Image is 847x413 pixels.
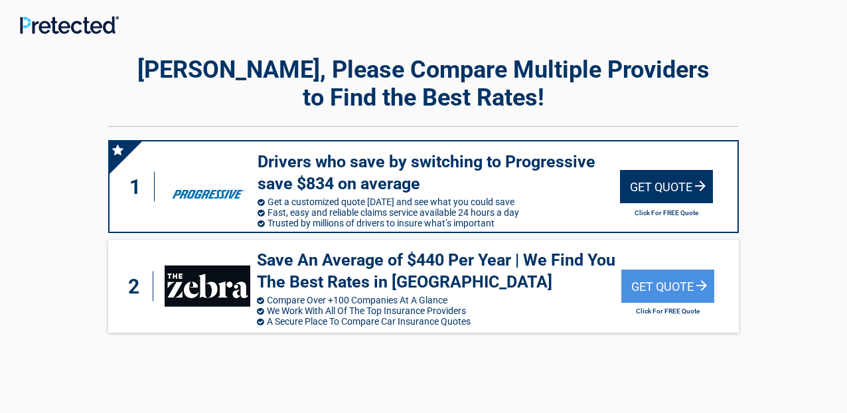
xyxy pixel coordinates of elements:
[620,170,713,203] div: Get Quote
[257,316,621,327] li: A Secure Place To Compare Car Insurance Quotes
[257,295,621,305] li: Compare Over +100 Companies At A Glance
[121,272,153,301] div: 2
[165,266,250,307] img: thezebra's logo
[20,16,119,34] img: Main Logo
[621,270,714,303] div: Get Quote
[257,250,621,293] h3: Save An Average of $440 Per Year | We Find You The Best Rates in [GEOGRAPHIC_DATA]
[108,56,739,112] h2: [PERSON_NAME], Please Compare Multiple Providers to Find the Best Rates!
[620,209,713,216] h2: Click For FREE Quote
[621,307,714,315] h2: Click For FREE Quote
[257,305,621,316] li: We Work With All Of The Top Insurance Providers
[166,166,251,207] img: progressive's logo
[258,197,620,207] li: Get a customized quote [DATE] and see what you could save
[258,207,620,218] li: Fast, easy and reliable claims service available 24 hours a day
[123,172,155,202] div: 1
[258,151,620,195] h3: Drivers who save by switching to Progressive save $834 on average
[258,218,620,228] li: Trusted by millions of drivers to insure what’s important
